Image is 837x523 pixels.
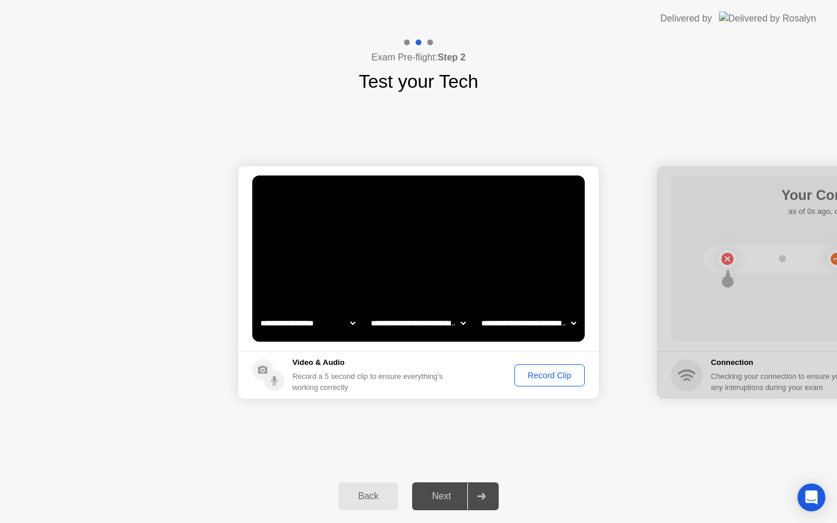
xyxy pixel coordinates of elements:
[416,491,467,501] div: Next
[660,12,712,26] div: Delivered by
[292,357,448,368] h5: Video & Audio
[514,364,585,386] button: Record Clip
[369,311,468,335] select: Available speakers
[338,482,398,510] button: Back
[797,483,825,511] div: Open Intercom Messenger
[479,311,578,335] select: Available microphones
[412,482,499,510] button: Next
[258,311,357,335] select: Available cameras
[518,371,581,380] div: Record Clip
[719,12,816,25] img: Delivered by Rosalyn
[292,371,448,393] div: Record a 5 second clip to ensure everything’s working correctly
[371,51,466,65] h4: Exam Pre-flight:
[438,52,466,62] b: Step 2
[342,491,395,501] div: Back
[359,67,478,95] h1: Test your Tech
